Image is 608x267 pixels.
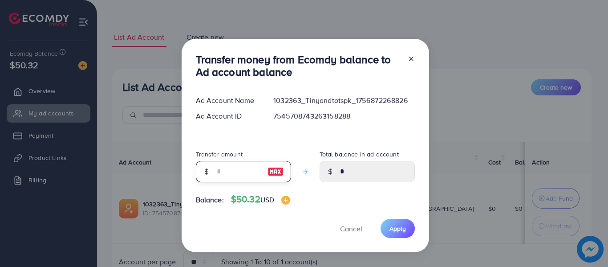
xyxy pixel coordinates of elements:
[389,224,406,233] span: Apply
[268,166,284,177] img: image
[266,95,422,106] div: 1032363_Tinyandtotspk_1756872268826
[189,111,267,121] div: Ad Account ID
[266,111,422,121] div: 7545708743263158288
[329,219,373,238] button: Cancel
[340,224,362,234] span: Cancel
[260,195,274,205] span: USD
[281,196,290,205] img: image
[196,53,401,79] h3: Transfer money from Ecomdy balance to Ad account balance
[231,194,290,205] h4: $50.32
[189,95,267,106] div: Ad Account Name
[196,195,224,205] span: Balance:
[196,150,243,159] label: Transfer amount
[381,219,415,238] button: Apply
[320,150,399,159] label: Total balance in ad account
